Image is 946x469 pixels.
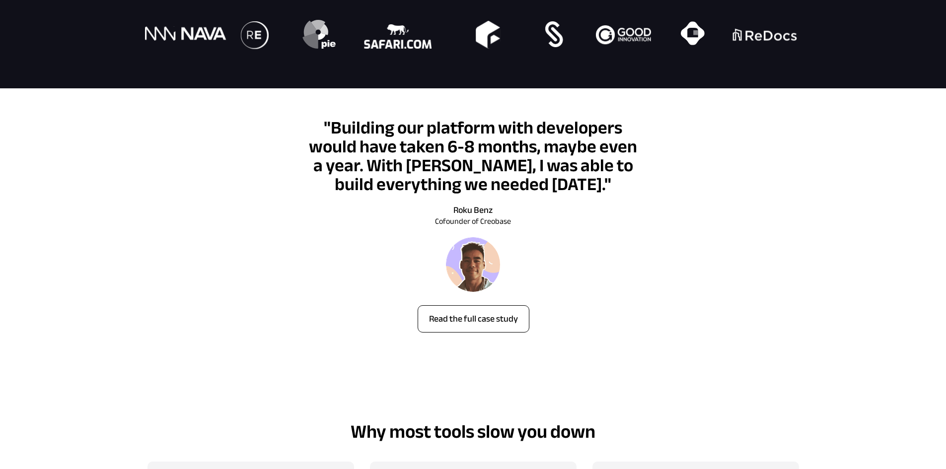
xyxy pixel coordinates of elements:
span: Cofounder of Creobase [435,214,511,229]
span: Why most tools slow you down [351,414,595,449]
a: Read the full case study [418,305,529,333]
span: Read the full case study [418,314,529,325]
span: "Building our platform with developers would have taken 6-8 months, maybe even a year. With [PERS... [309,111,637,201]
span: Roku Benz [453,202,493,218]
